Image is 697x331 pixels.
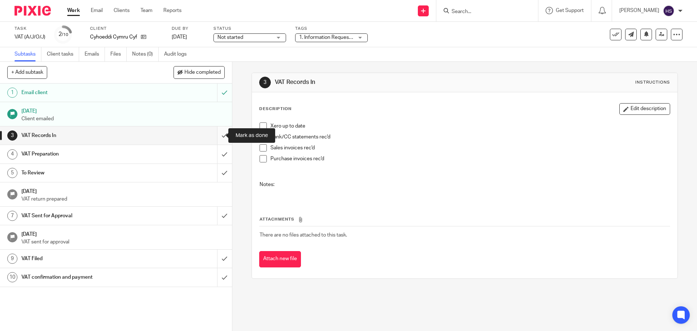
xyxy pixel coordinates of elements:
[21,195,225,203] p: VAT return prepared
[7,149,17,160] div: 4
[58,30,68,39] div: 2
[47,47,79,61] a: Client tasks
[21,87,147,98] h1: Email client
[21,186,225,195] h1: [DATE]
[260,233,347,238] span: There are no files attached to this task.
[21,238,225,246] p: VAT sent for approval
[21,115,225,122] p: Client emailed
[259,106,292,112] p: Description
[270,144,669,152] p: Sales invoices rec'd
[7,66,47,78] button: + Add subtask
[132,47,159,61] a: Notes (0)
[259,77,271,88] div: 3
[164,47,192,61] a: Audit logs
[172,35,187,40] span: [DATE]
[213,26,286,32] label: Status
[275,78,480,86] h1: VAT Records In
[172,26,204,32] label: Due by
[260,217,294,221] span: Attachments
[184,70,221,76] span: Hide completed
[217,35,243,40] span: Not started
[270,133,669,141] p: Bank/CC statements rec'd
[21,253,147,264] h1: VAT Filed
[85,47,105,61] a: Emails
[21,167,147,178] h1: To Review
[619,103,670,115] button: Edit description
[67,7,80,14] a: Work
[7,168,17,178] div: 5
[15,6,51,16] img: Pixie
[21,210,147,221] h1: VAT Sent for Approval
[260,181,669,188] p: Notes:
[619,7,659,14] p: [PERSON_NAME]
[21,106,225,115] h1: [DATE]
[114,7,130,14] a: Clients
[270,122,669,130] p: Xero up to date
[174,66,225,78] button: Hide completed
[163,7,182,14] a: Reports
[21,272,147,283] h1: VAT confirmation and payment
[556,8,584,13] span: Get Support
[7,130,17,141] div: 3
[15,26,45,32] label: Task
[299,35,356,40] span: 1. Information Requested
[90,26,163,32] label: Client
[270,155,669,162] p: Purchase invoices rec'd
[21,229,225,238] h1: [DATE]
[7,254,17,264] div: 9
[91,7,103,14] a: Email
[259,251,301,267] button: Attach new file
[21,149,147,160] h1: VAT Preparation
[110,47,127,61] a: Files
[21,130,147,141] h1: VAT Records In
[635,80,670,85] div: Instructions
[90,33,137,41] p: Cyhoeddi Cymru Cyf
[7,272,17,282] div: 10
[295,26,368,32] label: Tags
[663,5,674,17] img: svg%3E
[140,7,152,14] a: Team
[451,9,516,15] input: Search
[7,211,17,221] div: 7
[15,33,45,41] div: VAT (A/J/O/J)
[15,47,41,61] a: Subtasks
[62,33,68,37] small: /10
[7,88,17,98] div: 1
